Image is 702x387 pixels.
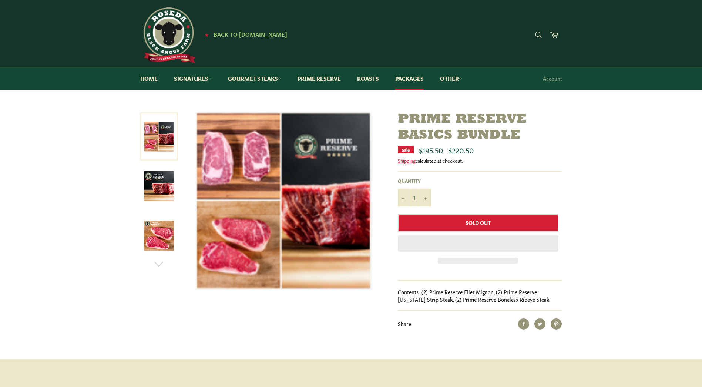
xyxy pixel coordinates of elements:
[398,214,558,232] button: Sold Out
[433,67,470,90] a: Other
[398,112,562,143] h1: Prime Reserve Basics Bundle
[466,219,491,226] span: Sold Out
[420,189,431,206] button: Increase item quantity by one
[388,67,431,90] a: Packages
[167,67,219,90] a: Signatures
[201,32,287,37] a: ★ Back to [DOMAIN_NAME]
[419,145,443,155] span: $195.50
[133,67,165,90] a: Home
[350,67,386,90] a: Roasts
[398,320,411,327] span: Share
[140,7,196,63] img: Roseda Beef
[539,67,566,89] a: Account
[398,288,562,303] p: Contents: (2) Prime Reserve Filet Mignon, (2) Prime Reserve [US_STATE] Strip Steak, (2) Prime Res...
[398,189,409,206] button: Reduce item quantity by one
[398,178,431,184] label: Quantity
[144,221,174,251] img: Prime Reserve Basics Bundle
[398,157,416,164] a: Shipping
[398,146,414,153] div: Sale
[195,112,372,290] img: Prime Reserve Basics Bundle
[398,157,562,164] div: calculated at checkout.
[214,30,287,38] span: Back to [DOMAIN_NAME]
[205,32,209,37] span: ★
[144,171,174,201] img: Prime Reserve Basics Bundle
[448,145,474,155] s: $220.50
[290,67,348,90] a: Prime Reserve
[221,67,289,90] a: Gourmet Steaks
